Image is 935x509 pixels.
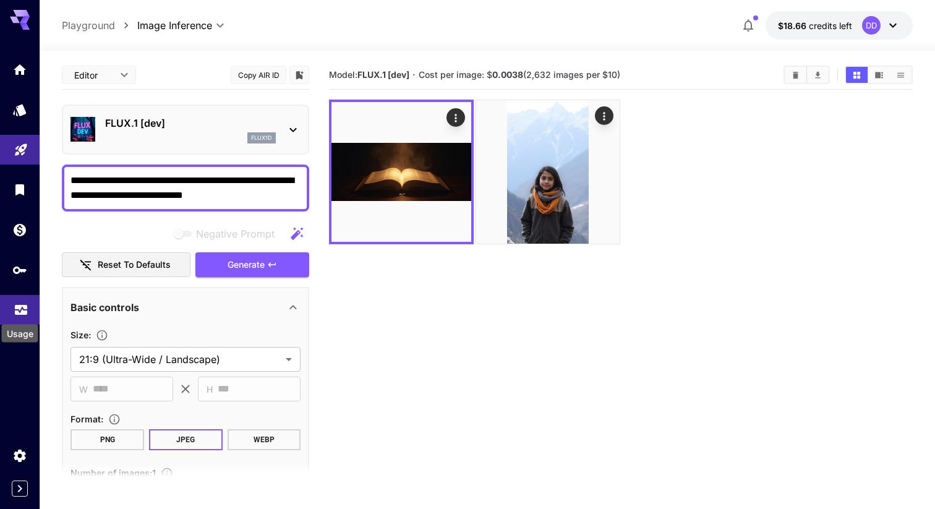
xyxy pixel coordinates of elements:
[807,67,829,83] button: Download All
[103,413,126,426] button: Choose the file format for the output image.
[12,222,27,237] div: Wallet
[70,330,91,340] span: Size :
[419,69,620,80] span: Cost per image: $ (2,632 images per $10)
[446,108,465,127] div: Actions
[778,19,852,32] div: $18.6639
[868,67,890,83] button: Show images in video view
[594,106,613,125] div: Actions
[890,67,912,83] button: Show images in list view
[783,66,830,84] div: Clear ImagesDownload All
[62,18,115,33] a: Playground
[231,66,286,84] button: Copy AIR ID
[171,226,284,241] span: Negative prompts are not compatible with the selected model.
[70,429,144,450] button: PNG
[195,252,309,278] button: Generate
[251,134,272,142] p: flux1d
[846,67,868,83] button: Show images in grid view
[91,329,113,341] button: Adjust the dimensions of the generated image by specifying its width and height in pixels, or sel...
[149,429,223,450] button: JPEG
[492,69,523,80] b: 0.0038
[70,293,301,322] div: Basic controls
[207,382,213,396] span: H
[476,100,620,244] img: 9k=
[12,448,27,463] div: Settings
[70,300,139,315] p: Basic controls
[785,67,806,83] button: Clear Images
[331,102,471,242] img: 2Q==
[62,18,137,33] nav: breadcrumb
[12,62,27,77] div: Home
[12,182,27,197] div: Library
[12,481,28,497] button: Expand sidebar
[412,67,416,82] p: ·
[74,69,113,82] span: Editor
[62,252,190,278] button: Reset to defaults
[809,20,852,31] span: credits left
[105,116,276,130] p: FLUX.1 [dev]
[357,69,409,80] b: FLUX.1 [dev]
[862,16,881,35] div: DD
[228,429,301,450] button: WEBP
[12,102,27,118] div: Models
[845,66,913,84] div: Show images in grid viewShow images in video viewShow images in list view
[778,20,809,31] span: $18.66
[329,69,409,80] span: Model:
[2,325,38,343] div: Usage
[14,301,28,316] div: Usage
[14,140,28,156] div: Playground
[79,382,88,396] span: W
[70,111,301,148] div: FLUX.1 [dev]flux1d
[137,18,212,33] span: Image Inference
[228,257,265,273] span: Generate
[294,67,305,82] button: Add to library
[766,11,913,40] button: $18.6639DD
[79,352,281,367] span: 21:9 (Ultra-Wide / Landscape)
[12,262,27,278] div: API Keys
[70,414,103,424] span: Format :
[196,226,275,241] span: Negative Prompt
